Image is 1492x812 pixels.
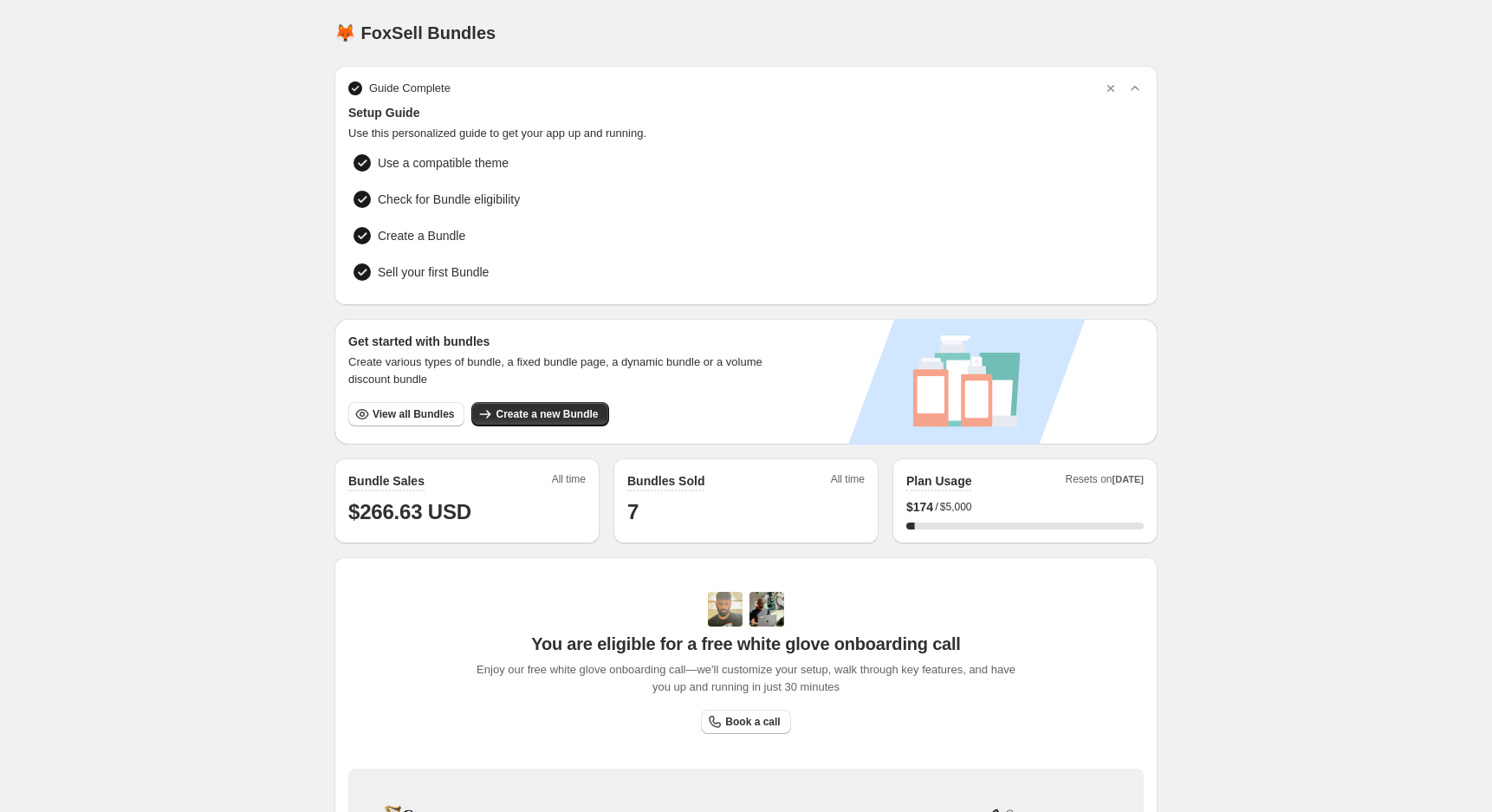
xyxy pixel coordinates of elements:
[701,710,790,734] a: Book a call
[348,402,464,426] button: View all Bundles
[725,715,780,729] span: Book a call
[348,498,586,526] h1: $266.63 USD
[369,80,451,97] span: Guide Complete
[906,498,933,516] span: $ 174
[468,661,1025,696] span: Enjoy our free white glove onboarding call—we'll customize your setup, walk through key features,...
[471,402,608,426] button: Create a new Bundle
[378,154,509,172] span: Use a compatible theme
[708,592,743,627] img: Adi
[627,498,865,526] h1: 7
[378,191,520,208] span: Check for Bundle eligibility
[627,472,704,490] h2: Bundles Sold
[373,407,454,421] span: View all Bundles
[552,472,586,491] span: All time
[1066,472,1145,491] span: Resets on
[906,472,971,490] h2: Plan Usage
[378,263,489,281] span: Sell your first Bundle
[940,500,972,514] span: $5,000
[348,104,1144,121] span: Setup Guide
[378,227,465,244] span: Create a Bundle
[749,592,784,627] img: Prakhar
[348,125,1144,142] span: Use this personalized guide to get your app up and running.
[334,23,496,43] h1: 🦊 FoxSell Bundles
[831,472,865,491] span: All time
[1113,474,1144,484] span: [DATE]
[348,354,779,388] span: Create various types of bundle, a fixed bundle page, a dynamic bundle or a volume discount bundle
[348,333,779,350] h3: Get started with bundles
[496,407,598,421] span: Create a new Bundle
[348,472,425,490] h2: Bundle Sales
[531,633,960,654] span: You are eligible for a free white glove onboarding call
[906,498,1144,516] div: /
